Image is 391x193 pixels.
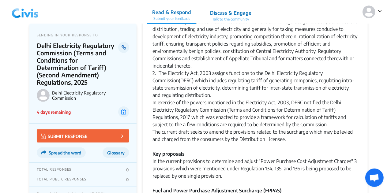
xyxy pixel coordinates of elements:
[37,109,71,115] p: 4 days remaining
[37,33,129,37] p: SENDING IN YOUR RESPONSE TO
[41,134,46,139] img: Vector.jpg
[41,132,88,139] p: SUBMIT RESPONSE
[49,150,81,155] span: Spread the word
[37,42,118,86] p: Delhi Electricity Regulatory Commission (Terms and Conditions for Determination of Tariff) (Secon...
[52,90,129,101] p: Delhi Electricity Regulatory Commission
[37,147,86,158] button: Spread the word
[9,3,41,21] img: navlogo.png
[126,167,129,172] p: 0
[363,6,375,18] img: person-default.svg
[37,89,50,102] img: Delhi Electricity Regulatory Commission logo
[37,129,129,143] button: SUBMIT RESPONSE
[152,9,191,16] p: Read & Respond
[210,9,251,17] p: Discuss & Engage
[126,177,129,182] p: 0
[152,16,191,21] p: Submit your feedback
[107,150,125,155] span: Glossary
[37,167,72,172] p: TOTAL RESPONSES
[103,147,129,158] button: Glossary
[37,177,87,182] p: TOTAL PUBLIC RESPONSES
[365,169,384,187] div: Open chat
[210,17,251,22] p: Talk to the community
[152,151,185,157] strong: Key proposals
